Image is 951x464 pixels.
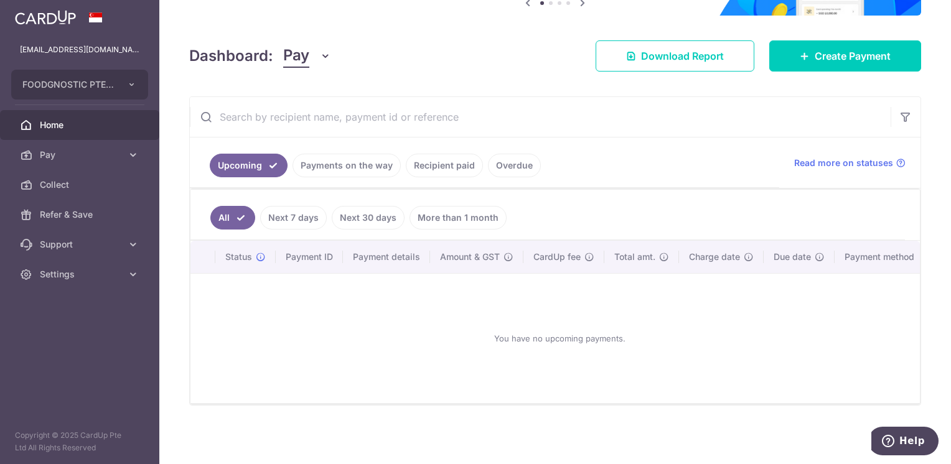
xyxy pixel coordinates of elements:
[11,70,148,100] button: FOODGNOSTIC PTE. LTD.
[20,44,139,56] p: [EMAIL_ADDRESS][DOMAIN_NAME]
[410,206,507,230] a: More than 1 month
[343,241,430,273] th: Payment details
[189,45,273,67] h4: Dashboard:
[40,208,122,221] span: Refer & Save
[406,154,483,177] a: Recipient paid
[293,154,401,177] a: Payments on the way
[641,49,724,63] span: Download Report
[283,44,309,68] span: Pay
[40,119,122,131] span: Home
[596,40,754,72] a: Download Report
[774,251,811,263] span: Due date
[15,10,76,25] img: CardUp
[40,149,122,161] span: Pay
[614,251,655,263] span: Total amt.
[689,251,740,263] span: Charge date
[225,251,252,263] span: Status
[205,284,914,393] div: You have no upcoming payments.
[276,241,343,273] th: Payment ID
[835,241,929,273] th: Payment method
[794,157,893,169] span: Read more on statuses
[815,49,891,63] span: Create Payment
[440,251,500,263] span: Amount & GST
[283,44,331,68] button: Pay
[40,179,122,191] span: Collect
[533,251,581,263] span: CardUp fee
[260,206,327,230] a: Next 7 days
[22,78,115,91] span: FOODGNOSTIC PTE. LTD.
[332,206,405,230] a: Next 30 days
[769,40,921,72] a: Create Payment
[871,427,939,458] iframe: Opens a widget where you can find more information
[210,206,255,230] a: All
[488,154,541,177] a: Overdue
[40,238,122,251] span: Support
[190,97,891,137] input: Search by recipient name, payment id or reference
[794,157,906,169] a: Read more on statuses
[40,268,122,281] span: Settings
[210,154,288,177] a: Upcoming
